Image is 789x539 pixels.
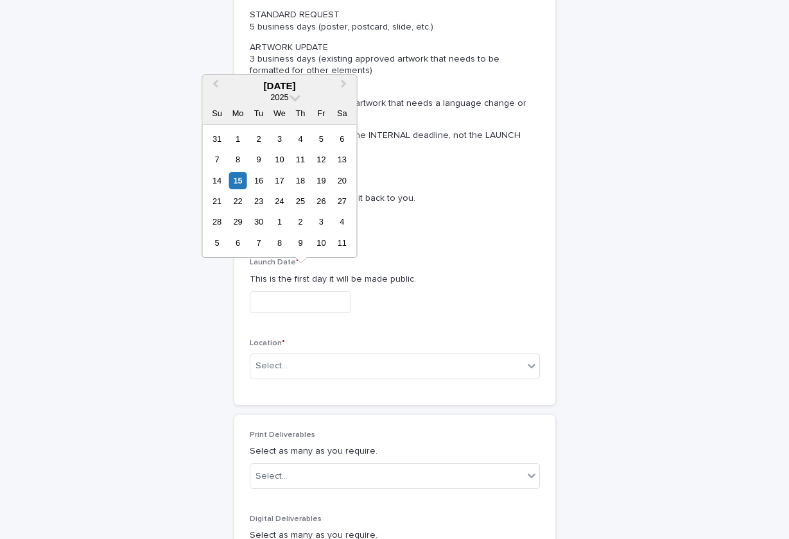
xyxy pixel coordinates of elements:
div: Choose Saturday, September 13th, 2025 [333,151,351,168]
p: NON-ART REVISIONS 3 business days (existing artwork that needs a language change or image update) [250,85,535,121]
div: Choose Monday, September 8th, 2025 [229,151,247,168]
div: Choose Thursday, October 9th, 2025 [291,234,309,252]
div: Choose Wednesday, September 24th, 2025 [271,193,288,210]
div: Choose Thursday, September 18th, 2025 [291,172,309,189]
div: Choose Monday, September 22nd, 2025 [229,193,247,210]
div: Sa [333,105,351,122]
p: This is the first day it will be made public. [250,273,540,286]
div: Mo [229,105,247,122]
div: Choose Monday, September 15th, 2025 [229,172,247,189]
p: *These timelines are for the INTERNAL deadline, not the LAUNCH date. [250,130,535,153]
div: Choose Saturday, September 27th, 2025 [333,193,351,210]
div: Choose Wednesday, September 17th, 2025 [271,172,288,189]
div: Choose Sunday, September 28th, 2025 [208,213,225,230]
div: Choose Sunday, August 31st, 2025 [208,130,225,148]
p: Select as many as you require. [250,445,540,458]
div: month 2025-09 [207,128,352,253]
div: Select... [256,470,288,483]
div: Choose Thursday, September 4th, 2025 [291,130,309,148]
div: Choose Wednesday, September 3rd, 2025 [271,130,288,148]
div: Choose Saturday, September 6th, 2025 [333,130,351,148]
div: Choose Tuesday, September 9th, 2025 [250,151,267,168]
p: ARTWORK UPDATE 3 business days (existing approved artwork that needs to be formatted for other el... [250,42,535,77]
div: Choose Saturday, October 4th, 2025 [333,213,351,230]
div: Choose Saturday, September 20th, 2025 [333,172,351,189]
div: Choose Friday, October 10th, 2025 [313,234,330,252]
div: Choose Sunday, September 14th, 2025 [208,172,225,189]
div: Choose Friday, September 26th, 2025 [313,193,330,210]
p: STANDARD REQUEST 5 business days (poster, postcard, slide, etc.) [250,9,535,32]
div: Choose Wednesday, October 8th, 2025 [271,234,288,252]
span: Location [250,339,285,347]
div: Fr [313,105,330,122]
div: Choose Friday, September 19th, 2025 [313,172,330,189]
div: Choose Wednesday, September 10th, 2025 [271,151,288,168]
div: Select... [256,359,288,373]
div: Choose Tuesday, October 7th, 2025 [250,234,267,252]
div: Choose Thursday, September 25th, 2025 [291,193,309,210]
div: Choose Sunday, September 21st, 2025 [208,193,225,210]
div: Th [291,105,309,122]
div: Choose Tuesday, September 23rd, 2025 [250,193,267,210]
div: Choose Friday, October 3rd, 2025 [313,213,330,230]
span: Digital Deliverables [250,515,322,523]
span: Print Deliverables [250,431,315,439]
div: Choose Monday, October 6th, 2025 [229,234,247,252]
span: 2025 [270,92,288,102]
div: Choose Tuesday, September 16th, 2025 [250,172,267,189]
button: Next Month [335,76,356,97]
div: Choose Thursday, September 11th, 2025 [291,151,309,168]
p: This is the date you need it back to you. [250,192,540,205]
div: Choose Friday, September 12th, 2025 [313,151,330,168]
div: Su [208,105,225,122]
div: Choose Friday, September 5th, 2025 [313,130,330,148]
div: Choose Tuesday, September 2nd, 2025 [250,130,267,148]
div: Choose Monday, September 29th, 2025 [229,213,247,230]
div: We [271,105,288,122]
div: [DATE] [202,80,356,92]
div: Tu [250,105,267,122]
div: Choose Wednesday, October 1st, 2025 [271,213,288,230]
div: Choose Saturday, October 11th, 2025 [333,234,351,252]
div: Choose Sunday, September 7th, 2025 [208,151,225,168]
div: Choose Tuesday, September 30th, 2025 [250,213,267,230]
button: Previous Month [204,76,224,97]
div: Choose Thursday, October 2nd, 2025 [291,213,309,230]
div: Choose Sunday, October 5th, 2025 [208,234,225,252]
div: Choose Monday, September 1st, 2025 [229,130,247,148]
